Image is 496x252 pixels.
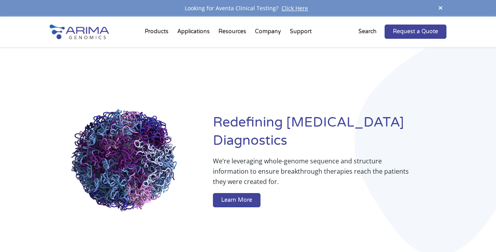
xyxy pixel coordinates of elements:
p: We’re leveraging whole-genome sequence and structure information to ensure breakthrough therapies... [213,156,414,193]
a: Learn More [213,193,260,207]
a: Request a Quote [385,25,446,39]
div: Looking for Aventa Clinical Testing? [50,3,446,13]
a: Click Here [278,4,311,12]
p: Search [358,27,377,37]
h1: Redefining [MEDICAL_DATA] Diagnostics [213,114,446,156]
img: Arima-Genomics-logo [50,25,109,39]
